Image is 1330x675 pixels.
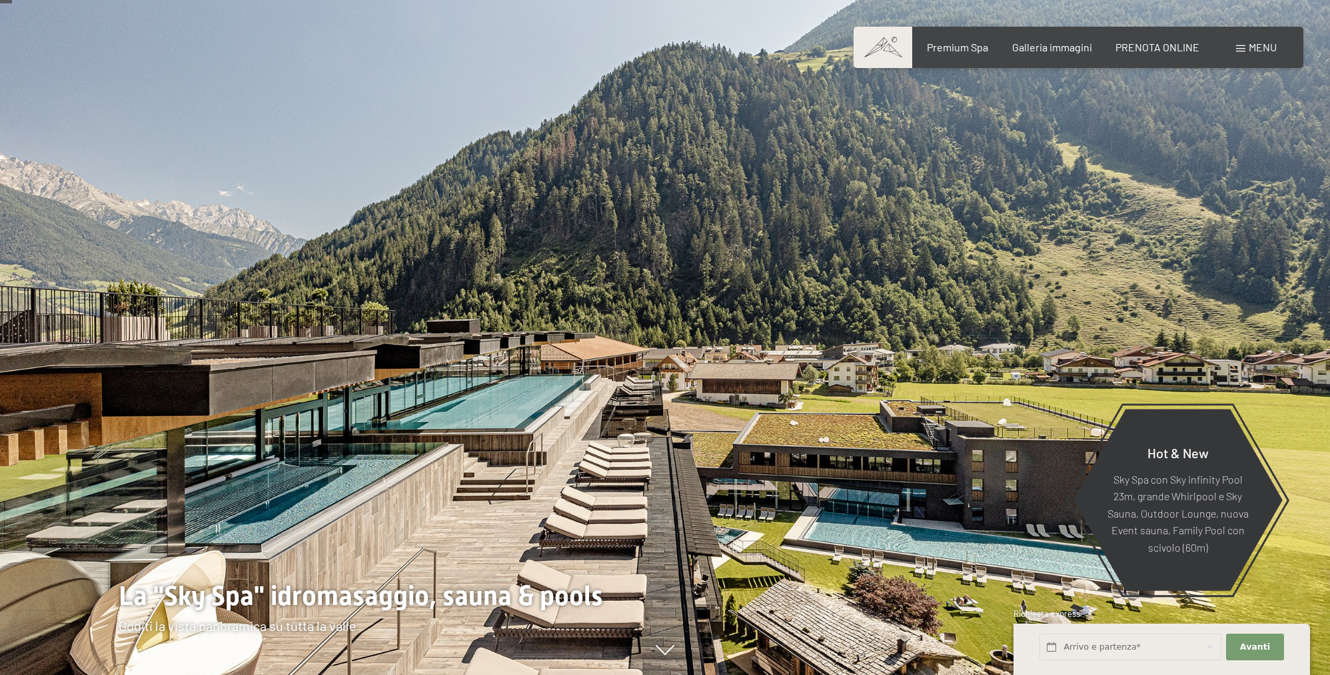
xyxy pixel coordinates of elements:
[1013,608,1080,619] span: Richiesta express
[1115,41,1199,53] a: PRENOTA ONLINE
[1072,408,1283,592] a: Hot & New Sky Spa con Sky infinity Pool 23m, grande Whirlpool e Sky Sauna, Outdoor Lounge, nuova ...
[927,41,988,53] a: Premium Spa
[1240,641,1270,653] span: Avanti
[1105,470,1250,556] p: Sky Spa con Sky infinity Pool 23m, grande Whirlpool e Sky Sauna, Outdoor Lounge, nuova Event saun...
[1226,634,1283,661] button: Avanti
[1249,41,1277,53] span: Menu
[1147,444,1209,460] span: Hot & New
[1012,41,1092,53] a: Galleria immagini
